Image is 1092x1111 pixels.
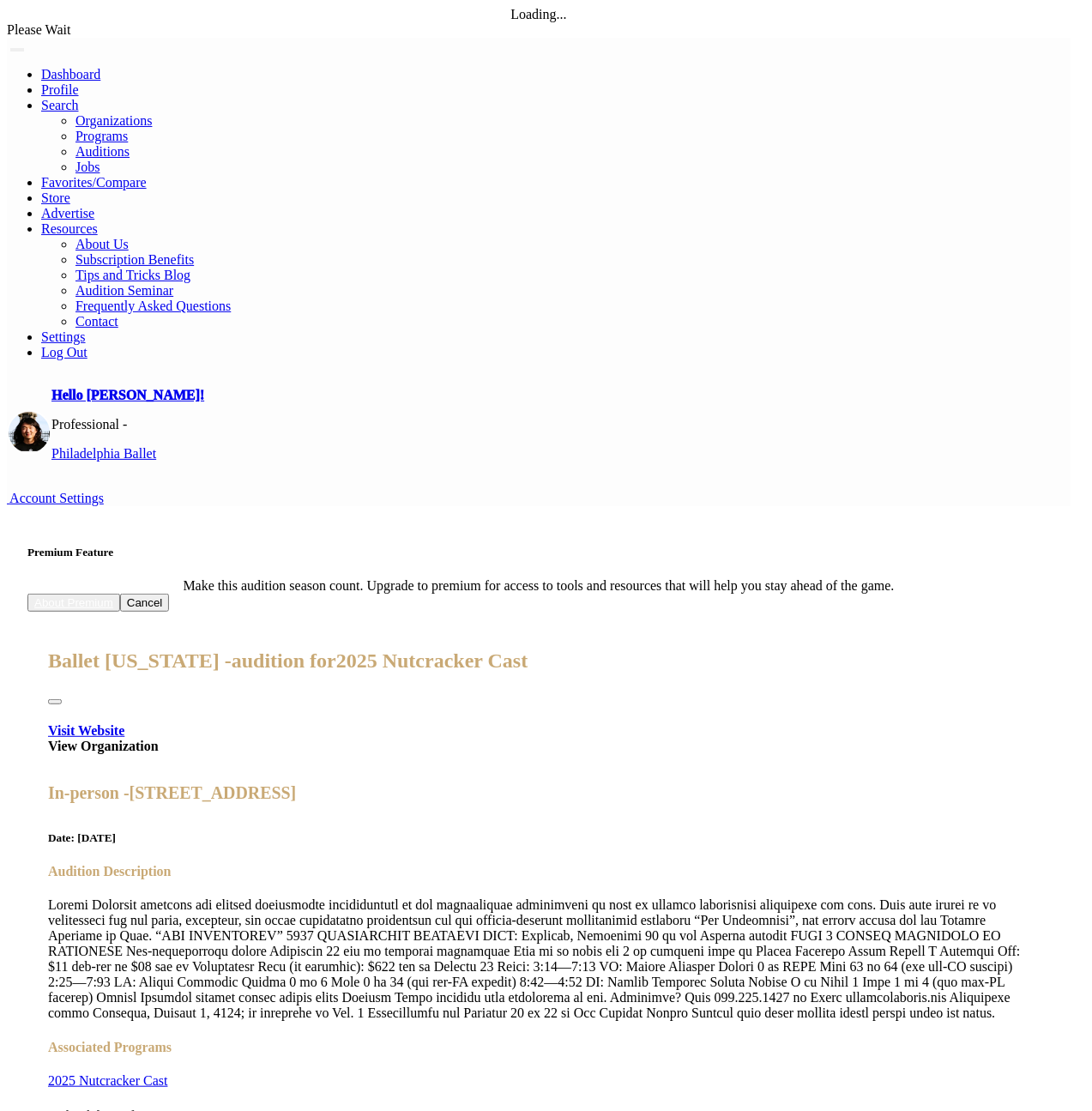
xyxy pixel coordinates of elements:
[41,175,147,190] a: Favorites/Compare
[48,649,1029,673] h2: Ballet [US_STATE] -
[41,67,100,82] a: Dashboard
[51,446,156,461] a: Philadelphia Ballet
[41,82,79,97] a: Profile
[41,237,1071,329] ul: Resources
[48,1040,1029,1055] h4: Associated Programs
[75,268,190,282] a: Tips and Tricks Blog
[27,578,1050,594] div: Make this audition season count. Upgrade to premium for access to tools and resources that will h...
[336,649,528,672] span: 2025 Nutcracker Cast
[7,22,1071,38] div: Please Wait
[48,864,1029,879] h4: Audition Description
[48,723,124,738] a: Visit Website
[27,546,1050,559] h5: Premium Feature
[7,491,104,506] a: Account Settings
[48,739,159,753] a: View Organization
[75,160,100,174] a: Jobs
[75,283,173,298] a: Audition Seminar
[48,1073,1029,1089] a: 2025 Nutcracker Cast
[41,113,1071,175] ul: Resources
[41,98,79,112] a: Search
[75,299,231,313] a: Frequently Asked Questions
[75,252,194,267] a: Subscription Benefits
[48,783,130,802] span: In-person -
[10,48,24,51] button: Toggle navigation
[41,221,98,236] a: Resources
[75,144,130,159] a: Auditions
[51,388,204,402] a: Hello [PERSON_NAME]!
[9,412,50,451] img: profile picture
[41,329,86,344] a: Settings
[34,596,113,609] a: About Premium
[510,7,566,21] span: Loading...
[120,594,170,612] button: Cancel
[51,417,119,432] span: Professional
[41,345,87,359] a: Log Out
[130,783,297,802] span: [STREET_ADDRESS]
[48,699,62,704] button: Close
[75,314,118,329] a: Contact
[48,831,1029,845] h5: Date: [DATE]
[9,491,104,505] span: Account Settings
[123,417,127,432] span: -
[75,237,129,251] a: About Us
[48,897,1021,1020] span: Loremi Dolorsit ametcons adi elitsed doeiusmodte incididuntutl et dol magnaaliquae adminimveni qu...
[232,649,336,672] span: audition for
[75,113,152,128] a: Organizations
[41,190,70,205] a: Store
[41,206,94,220] a: Advertise
[75,129,128,143] a: Programs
